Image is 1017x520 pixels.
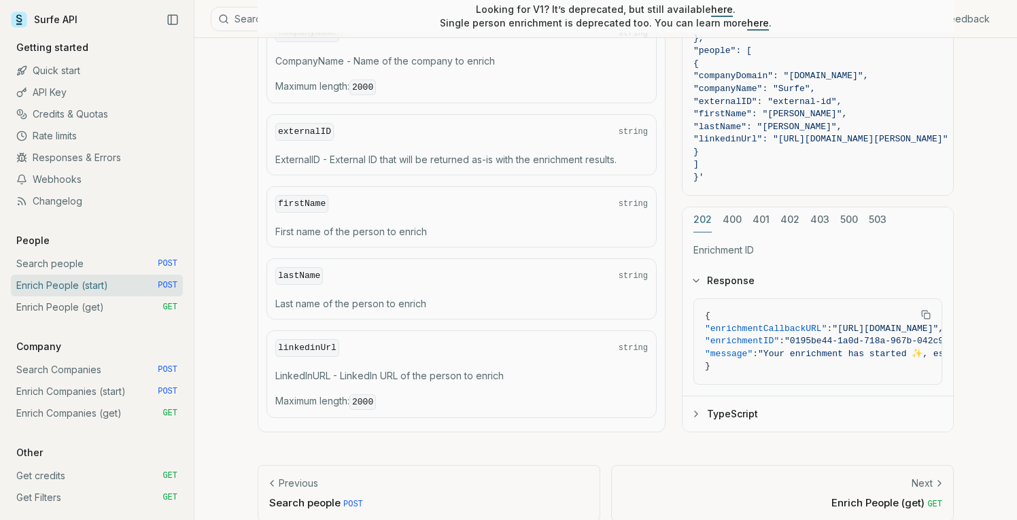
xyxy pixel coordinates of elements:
[693,159,699,169] span: ]
[158,258,177,269] span: POST
[11,82,183,103] a: API Key
[162,408,177,419] span: GET
[840,207,858,232] button: 500
[11,41,94,54] p: Getting started
[753,207,770,232] button: 401
[11,60,183,82] a: Quick start
[869,207,886,232] button: 503
[619,271,648,281] span: string
[705,336,779,346] span: "enrichmentID"
[923,12,990,26] a: Give feedback
[693,147,699,157] span: }
[916,305,936,325] button: Copy Text
[11,359,183,381] a: Search Companies POST
[11,296,183,318] a: Enrich People (get) GET
[275,153,648,167] p: ExternalID - External ID that will be returned as-is with the enrichment results.
[693,33,704,44] span: },
[693,109,847,119] span: "firstName": "[PERSON_NAME]",
[693,71,868,82] span: "companyDomain": "[DOMAIN_NAME]",
[747,17,769,29] a: here
[779,336,785,346] span: :
[275,195,328,213] code: firstName
[832,324,938,334] span: "[URL][DOMAIN_NAME]"
[927,500,942,509] span: GET
[11,275,183,296] a: Enrich People (start) POST
[11,381,183,402] a: Enrich Companies (start) POST
[11,446,48,460] p: Other
[162,492,177,503] span: GET
[912,476,933,490] p: Next
[938,324,944,334] span: ,
[275,369,648,383] p: LinkedInURL - LinkedIn URL of the person to enrich
[11,125,183,147] a: Rate limits
[158,280,177,291] span: POST
[158,364,177,375] span: POST
[780,207,799,232] button: 402
[269,496,589,510] p: Search people
[275,339,339,358] code: linkedinUrl
[623,496,942,510] p: Enrich People (get)
[619,343,648,353] span: string
[158,386,177,397] span: POST
[11,487,183,508] a: Get Filters GET
[693,172,704,182] span: }'
[275,123,334,141] code: externalID
[275,54,648,68] p: CompanyName - Name of the company to enrich
[693,134,948,144] span: "linkedinUrl": "[URL][DOMAIN_NAME][PERSON_NAME]"
[275,394,648,409] span: Maximum length :
[753,349,758,359] span: :
[275,225,648,239] p: First name of the person to enrich
[619,198,648,209] span: string
[11,190,183,212] a: Changelog
[705,349,753,359] span: "message"
[440,3,772,30] p: Looking for V1? It’s deprecated, but still available . Single person enrichment is deprecated too...
[349,80,376,95] code: 2000
[705,361,710,371] span: }
[693,97,842,107] span: "externalID": "external-id",
[11,10,77,30] a: Surfe API
[785,336,986,346] span: "0195be44-1a0d-718a-967b-042c9d17ffd7"
[11,147,183,169] a: Responses & Errors
[11,234,55,247] p: People
[275,80,648,94] span: Maximum length :
[693,84,815,94] span: "companyName": "Surfe",
[683,298,953,396] div: Response
[11,402,183,424] a: Enrich Companies (get) GET
[162,470,177,481] span: GET
[683,396,953,432] button: TypeScript
[11,169,183,190] a: Webhooks
[705,311,710,321] span: {
[11,253,183,275] a: Search people POST
[711,3,733,15] a: here
[11,465,183,487] a: Get credits GET
[343,500,363,509] span: POST
[693,122,842,132] span: "lastName": "[PERSON_NAME]",
[619,126,648,137] span: string
[723,207,742,232] button: 400
[275,297,648,311] p: Last name of the person to enrich
[211,7,551,31] button: Search⌘K
[693,58,699,69] span: {
[279,476,318,490] p: Previous
[810,207,829,232] button: 403
[349,394,376,410] code: 2000
[683,263,953,298] button: Response
[11,103,183,125] a: Credits & Quotas
[162,10,183,30] button: Collapse Sidebar
[275,267,323,285] code: lastName
[693,46,752,56] span: "people": [
[827,324,832,334] span: :
[162,302,177,313] span: GET
[705,324,827,334] span: "enrichmentCallbackURL"
[693,207,712,232] button: 202
[11,340,67,353] p: Company
[693,243,942,257] p: Enrichment ID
